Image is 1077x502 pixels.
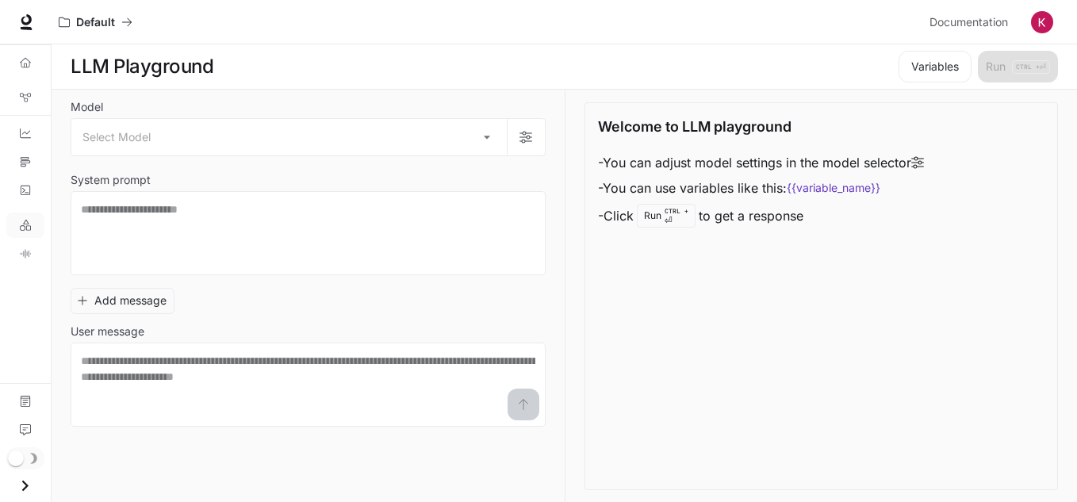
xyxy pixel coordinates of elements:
a: Feedback [6,417,44,443]
li: - You can adjust model settings in the model selector [598,150,924,175]
span: Documentation [929,13,1008,33]
a: Graph Registry [6,85,44,110]
p: Model [71,102,103,113]
div: Select Model [71,119,507,155]
a: Dashboards [6,121,44,146]
a: LLM Playground [6,213,44,238]
button: All workspaces [52,6,140,38]
button: User avatar [1026,6,1058,38]
button: Variables [899,51,972,82]
h1: LLM Playground [71,51,213,82]
li: - You can use variables like this: [598,175,924,201]
a: Documentation [923,6,1020,38]
p: System prompt [71,174,151,186]
button: Open drawer [7,469,43,502]
p: CTRL + [665,206,688,216]
p: Default [76,16,115,29]
div: Run [637,204,696,228]
code: {{variable_name}} [787,180,880,196]
li: - Click to get a response [598,201,924,231]
a: Overview [6,50,44,75]
p: Welcome to LLM playground [598,116,791,137]
button: Add message [71,288,174,314]
a: Logs [6,178,44,203]
a: TTS Playground [6,241,44,266]
a: Traces [6,149,44,174]
a: Documentation [6,389,44,414]
p: User message [71,326,144,337]
span: Dark mode toggle [8,449,24,466]
p: ⏎ [665,206,688,225]
img: User avatar [1031,11,1053,33]
span: Select Model [82,129,151,145]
